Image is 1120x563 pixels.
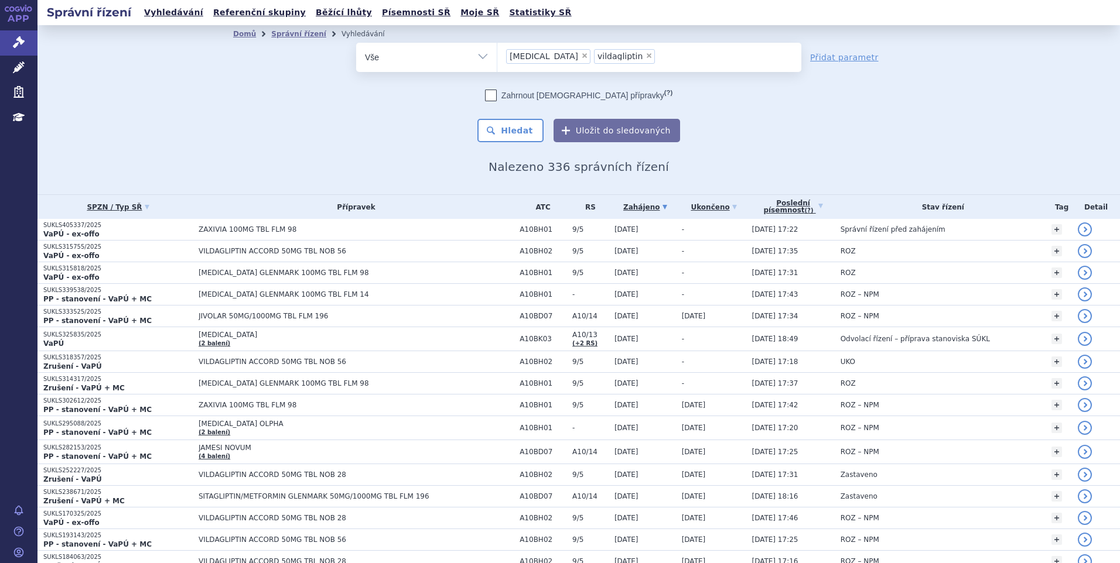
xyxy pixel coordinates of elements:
a: Správní řízení [271,30,326,38]
span: SITAGLIPTIN/METFORMIN GLENMARK 50MG/1000MG TBL FLM 196 [199,492,491,500]
span: 9/5 [572,247,609,255]
span: [DATE] [682,312,706,320]
span: [DATE] 17:35 [752,247,798,255]
span: A10BK03 [520,335,566,343]
span: ROZ [841,379,856,387]
a: detail [1078,445,1092,459]
span: - [682,379,684,387]
p: SUKLS282153/2025 [43,444,193,452]
abbr: (?) [664,89,672,97]
a: + [1051,289,1062,300]
span: A10BH02 [520,535,566,544]
span: [MEDICAL_DATA] OLPHA [199,420,491,428]
span: [DATE] 17:22 [752,225,798,234]
span: 9/5 [572,269,609,277]
a: Vyhledávání [141,5,207,20]
strong: PP - stanovení - VaPÚ + MC [43,406,152,414]
span: - [682,247,684,255]
a: (2 balení) [199,429,230,435]
span: [DATE] [682,424,706,432]
th: Tag [1046,195,1072,219]
span: 9/5 [572,358,609,366]
span: [DATE] 17:31 [752,471,798,479]
span: A10BH02 [520,247,566,255]
a: Referenční skupiny [210,5,309,20]
span: [DATE] [614,358,638,366]
span: [DATE] [614,448,638,456]
label: Zahrnout [DEMOGRAPHIC_DATA] přípravky [485,90,672,101]
span: VILDAGLIPTIN ACCORD 50MG TBL NOB 56 [199,358,491,366]
a: Domů [233,30,256,38]
span: A10/14 [572,492,609,500]
span: A10BD07 [520,312,566,320]
span: [DATE] 17:31 [752,269,798,277]
span: VILDAGLIPTIN ACCORD 50MG TBL NOB 56 [199,247,491,255]
strong: Zrušení - VaPÚ [43,475,102,483]
span: ROZ – NPM [841,535,879,544]
span: [MEDICAL_DATA] [199,331,491,339]
span: [DATE] [614,269,638,277]
strong: PP - stanovení - VaPÚ + MC [43,428,152,437]
span: [DATE] [682,448,706,456]
strong: PP - stanovení - VaPÚ + MC [43,295,152,303]
a: + [1051,513,1062,523]
strong: VaPÚ - ex-offo [43,273,100,281]
span: [DATE] [614,535,638,544]
span: [DATE] [614,424,638,432]
p: SUKLS252227/2025 [43,466,193,475]
span: VILDAGLIPTIN ACCORD 50MG TBL NOB 28 [199,514,491,522]
span: VILDAGLIPTIN ACCORD 50MG TBL NOB 28 [199,471,491,479]
strong: Zrušení - VaPÚ [43,362,102,370]
a: SPZN / Typ SŘ [43,199,193,215]
a: + [1051,334,1062,344]
th: Přípravek [193,195,514,219]
span: JAMESI NOVUM [199,444,491,452]
a: Ukončeno [682,199,746,215]
span: ROZ – NPM [841,312,879,320]
span: - [682,225,684,234]
a: (+2 RS) [572,340,597,346]
span: [DATE] [614,401,638,409]
a: + [1051,224,1062,235]
span: A10/14 [572,312,609,320]
strong: VaPÚ [43,339,64,348]
a: detail [1078,533,1092,547]
span: A10BD07 [520,448,566,456]
span: [DATE] [682,401,706,409]
span: [DATE] 17:42 [752,401,798,409]
span: ROZ [841,247,856,255]
span: vildagliptin [597,52,643,60]
span: - [682,335,684,343]
th: RS [566,195,609,219]
p: SUKLS315755/2025 [43,243,193,251]
strong: VaPÚ - ex-offo [43,230,100,238]
button: Hledat [477,119,544,142]
span: ROZ – NPM [841,514,879,522]
a: + [1051,311,1062,321]
span: [DATE] [614,225,638,234]
span: [DATE] [682,535,706,544]
span: Odvolací řízení – příprava stanoviska SÚKL [841,335,990,343]
span: [DATE] [614,471,638,479]
span: Zastaveno [841,471,877,479]
a: + [1051,491,1062,502]
span: A10BH01 [520,379,566,387]
span: A10BD07 [520,492,566,500]
span: A10BH01 [520,269,566,277]
a: + [1051,534,1062,545]
span: [DATE] [682,514,706,522]
span: 9/5 [572,225,609,234]
a: + [1051,447,1062,457]
span: [DATE] [614,290,638,298]
p: SUKLS333525/2025 [43,308,193,316]
strong: VaPÚ - ex-offo [43,519,100,527]
a: Běžící lhůty [312,5,375,20]
span: [DATE] 17:18 [752,358,798,366]
p: SUKLS339538/2025 [43,286,193,294]
li: Vyhledávání [342,25,400,43]
span: 9/5 [572,471,609,479]
strong: VaPÚ - ex-offo [43,252,100,260]
p: SUKLS318357/2025 [43,353,193,362]
span: [DATE] [614,514,638,522]
span: - [682,269,684,277]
